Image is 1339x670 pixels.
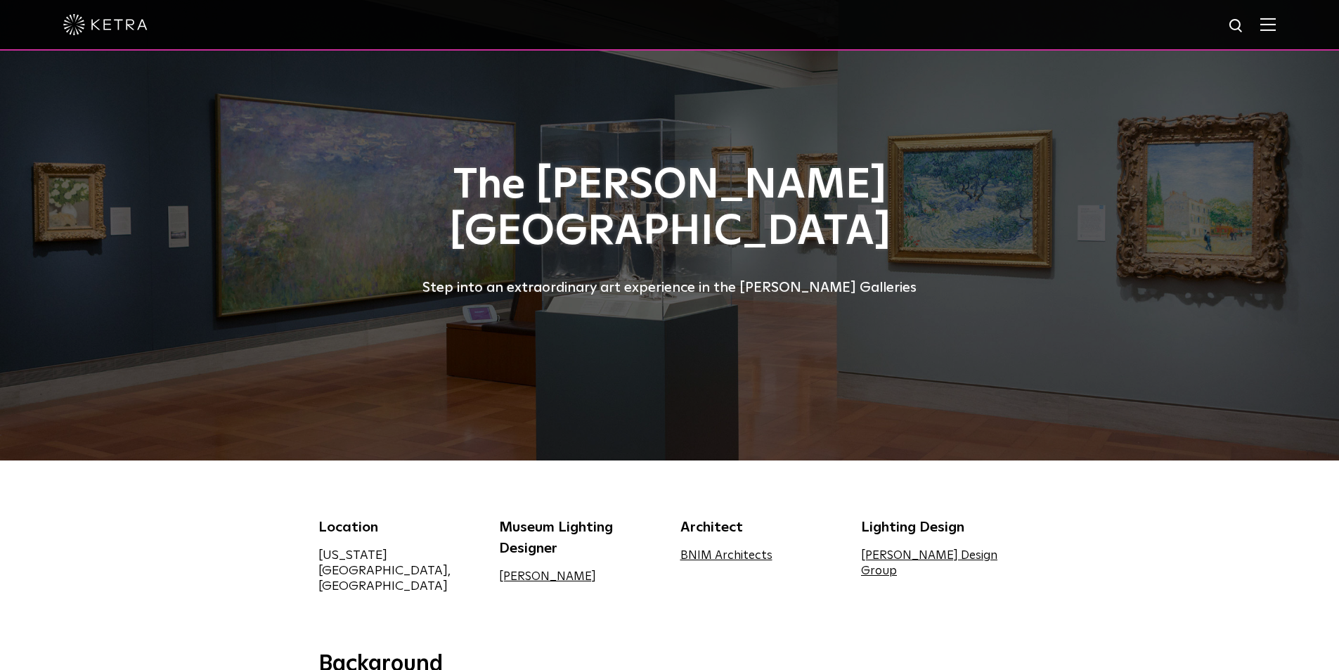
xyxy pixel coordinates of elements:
div: Location [318,517,479,538]
div: Lighting Design [861,517,1021,538]
img: search icon [1228,18,1246,35]
div: Step into an extraordinary art experience in the [PERSON_NAME] Galleries [318,276,1021,299]
a: [PERSON_NAME] [499,571,596,583]
div: [US_STATE][GEOGRAPHIC_DATA], [GEOGRAPHIC_DATA] [318,548,479,594]
img: Hamburger%20Nav.svg [1260,18,1276,31]
img: ketra-logo-2019-white [63,14,148,35]
div: Museum Lighting Designer [499,517,659,559]
a: [PERSON_NAME] Design Group [861,550,997,577]
a: BNIM Architects [680,550,772,562]
h1: The [PERSON_NAME][GEOGRAPHIC_DATA] [318,162,1021,255]
div: Architect [680,517,841,538]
